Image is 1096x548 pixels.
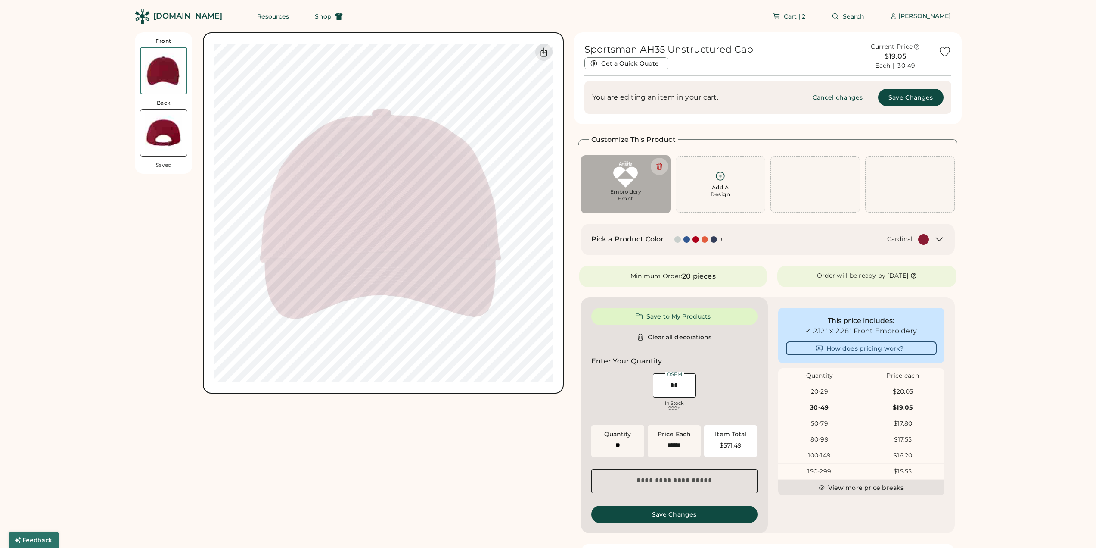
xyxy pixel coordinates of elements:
[715,430,746,439] div: Item Total
[786,316,937,326] div: This price includes:
[653,401,696,410] div: In Stock 999+
[584,44,753,56] h1: Sportsman AH35 Unstructured Cap
[871,43,913,51] div: Current Price
[711,184,730,198] div: Add A Design
[778,404,861,412] div: 30-49
[858,51,933,62] div: $19.05
[156,162,171,169] div: Saved
[861,451,944,460] div: $16.20
[658,430,691,439] div: Price Each
[592,92,797,103] div: You are editing an item in your cart.
[898,12,951,21] div: [PERSON_NAME]
[584,57,668,69] button: Get a Quick Quote
[861,388,944,396] div: $20.05
[709,442,752,448] div: $571.49
[887,272,908,280] div: [DATE]
[315,13,331,19] span: Shop
[651,158,668,175] button: Delete this decoration.
[778,420,861,428] div: 50-79
[784,13,806,19] span: Cart | 2
[155,38,171,44] div: Front
[786,326,937,336] div: ✓ 2.12" x 2.28" Front Embroidery
[861,420,944,428] div: $17.80
[887,235,913,244] div: Cardinal
[720,235,723,244] div: +
[591,506,758,523] button: Save Changes
[591,329,758,346] button: Clear all decorations
[135,9,150,24] img: Rendered Logo - Screens
[591,356,662,366] h2: Enter Your Quantity
[778,435,861,444] div: 80-99
[843,13,865,19] span: Search
[778,467,861,476] div: 150-299
[587,161,664,188] img: F_The_Arterie_White LOGO.ai
[875,62,915,70] div: Each | 30-49
[157,100,171,106] div: Back
[618,195,633,202] div: Front
[861,435,944,444] div: $17.55
[247,8,300,25] button: Resources
[682,271,715,282] div: 20 pieces
[861,467,944,476] div: $15.55
[140,110,187,156] img: Sportsman AH35 Cardinal Back Thumbnail
[802,89,873,106] button: Cancel changes
[141,48,186,94] img: Sportsman AH35 Cardinal Front Thumbnail
[786,341,937,355] button: How does pricing work?
[630,272,683,281] div: Minimum Order:
[778,388,861,396] div: 20-29
[304,8,353,25] button: Shop
[591,234,664,244] h2: Pick a Product Color
[861,404,944,412] div: $19.05
[778,451,861,460] div: 100-149
[604,430,631,439] div: Quantity
[861,372,944,380] div: Price each
[817,272,886,280] div: Order will be ready by
[762,8,816,25] button: Cart | 2
[535,44,553,61] div: Download Front Mockup
[591,135,676,145] h2: Customize This Product
[821,8,875,25] button: Search
[153,11,222,22] div: [DOMAIN_NAME]
[778,480,944,495] button: View more price breaks
[591,308,758,325] button: Save to My Products
[665,372,684,377] div: OSFM
[1055,509,1092,546] iframe: Front Chat
[878,89,943,106] button: Save Changes
[778,372,861,380] div: Quantity
[587,188,664,195] div: Embroidery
